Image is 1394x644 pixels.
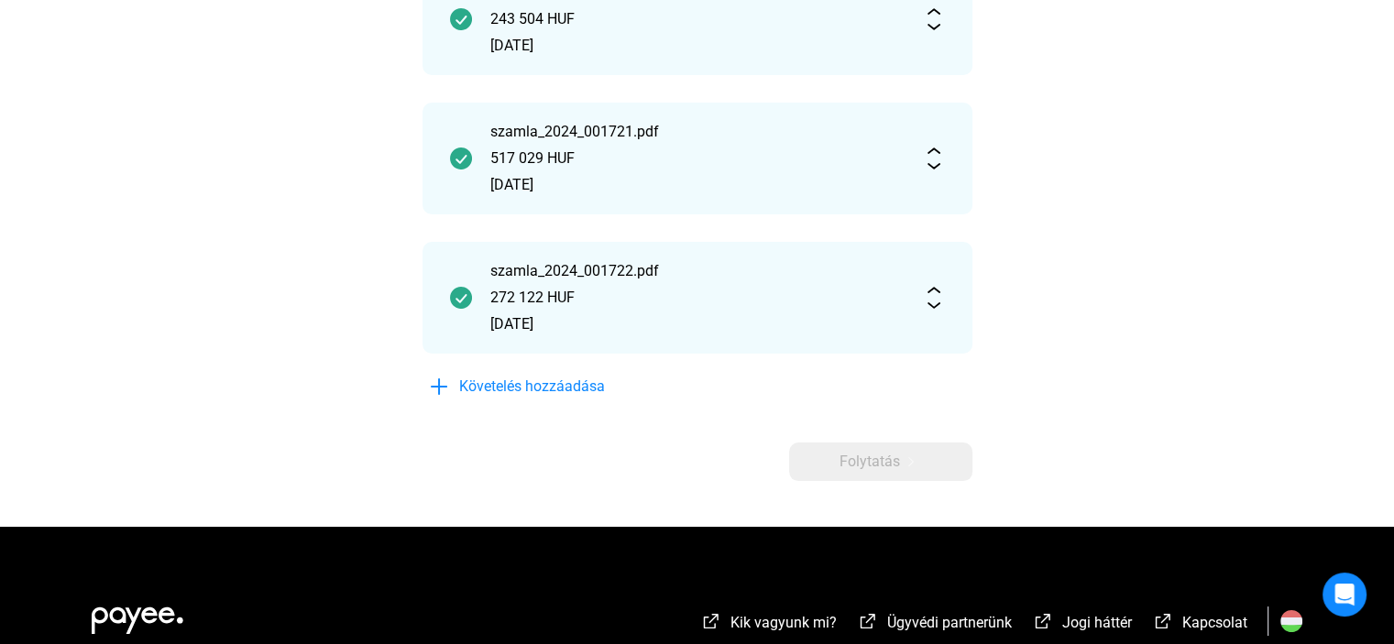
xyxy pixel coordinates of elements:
img: checkmark-darker-green-circle [450,287,472,309]
img: HU.svg [1280,610,1302,632]
img: checkmark-darker-green-circle [450,8,472,30]
div: szamla_2024_001722.pdf [490,260,905,282]
div: Open Intercom Messenger [1323,573,1367,617]
span: Ügyvédi partnerünk [887,614,1012,631]
button: Folytatásarrow-right-white [789,442,972,481]
img: checkmark-darker-green-circle [450,147,472,169]
a: external-link-whiteÜgyvédi partnerünk [857,617,1012,634]
div: szamla_2024_001721.pdf [490,121,905,143]
a: external-link-whiteKapcsolat [1152,617,1247,634]
span: Kik vagyunk mi? [730,614,837,631]
button: plus-blueKövetelés hozzáadása [423,367,697,406]
span: Követelés hozzáadása [459,376,605,398]
a: external-link-whiteKik vagyunk mi? [700,617,837,634]
div: [DATE] [490,313,905,335]
div: 272 122 HUF [490,287,905,309]
img: external-link-white [1152,612,1174,630]
div: [DATE] [490,35,905,57]
div: 517 029 HUF [490,147,905,169]
img: white-payee-white-dot.svg [92,596,183,634]
img: external-link-white [700,612,722,630]
img: plus-blue [428,376,450,398]
div: 243 504 HUF [490,8,905,30]
span: Jogi háttér [1062,614,1132,631]
span: Kapcsolat [1182,614,1247,631]
div: [DATE] [490,174,905,196]
img: arrow-right-white [900,457,922,466]
img: external-link-white [857,612,879,630]
img: expand [923,147,945,169]
img: external-link-white [1032,612,1054,630]
img: expand [923,8,945,30]
a: external-link-whiteJogi háttér [1032,617,1132,634]
span: Folytatás [840,451,900,473]
img: expand [923,287,945,309]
